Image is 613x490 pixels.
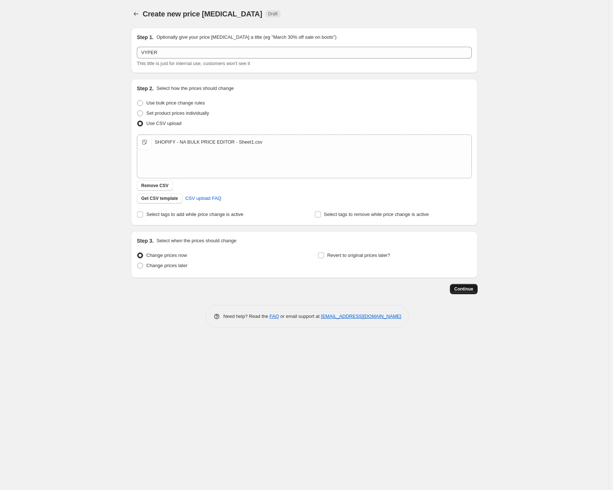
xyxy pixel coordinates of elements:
span: This title is just for internal use, customers won't see it [137,61,250,66]
a: FAQ [270,314,279,319]
span: Change prices now [146,252,187,258]
span: Remove CSV [141,183,169,189]
button: Remove CSV [137,181,173,191]
span: Change prices later [146,263,188,268]
span: Select tags to add while price change is active [146,212,243,217]
span: Get CSV template [141,195,178,201]
span: Need help? Read the [223,314,270,319]
span: CSV upload FAQ [185,195,221,202]
span: Continue [454,286,473,292]
p: Optionally give your price [MEDICAL_DATA] a title (eg "March 30% off sale on boots") [157,34,336,41]
span: Draft [268,11,278,17]
h2: Step 1. [137,34,154,41]
a: CSV upload FAQ [181,193,226,204]
p: Select how the prices should change [157,85,234,92]
span: Use bulk price change rules [146,100,205,106]
span: Revert to original prices later? [327,252,390,258]
div: SHOPIFY - NA BULK PRICE EDITOR - Sheet1.csv [155,138,262,146]
button: Price change jobs [131,9,141,19]
span: or email support at [279,314,321,319]
h2: Step 3. [137,237,154,244]
span: Use CSV upload [146,121,181,126]
a: [EMAIL_ADDRESS][DOMAIN_NAME] [321,314,401,319]
p: Select when the prices should change [157,237,236,244]
span: Create new price [MEDICAL_DATA] [143,10,262,18]
span: Select tags to remove while price change is active [324,212,429,217]
button: Continue [450,284,478,294]
input: 30% off holiday sale [137,47,472,58]
h2: Step 2. [137,85,154,92]
span: Set product prices individually [146,110,209,116]
button: Get CSV template [137,193,182,204]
